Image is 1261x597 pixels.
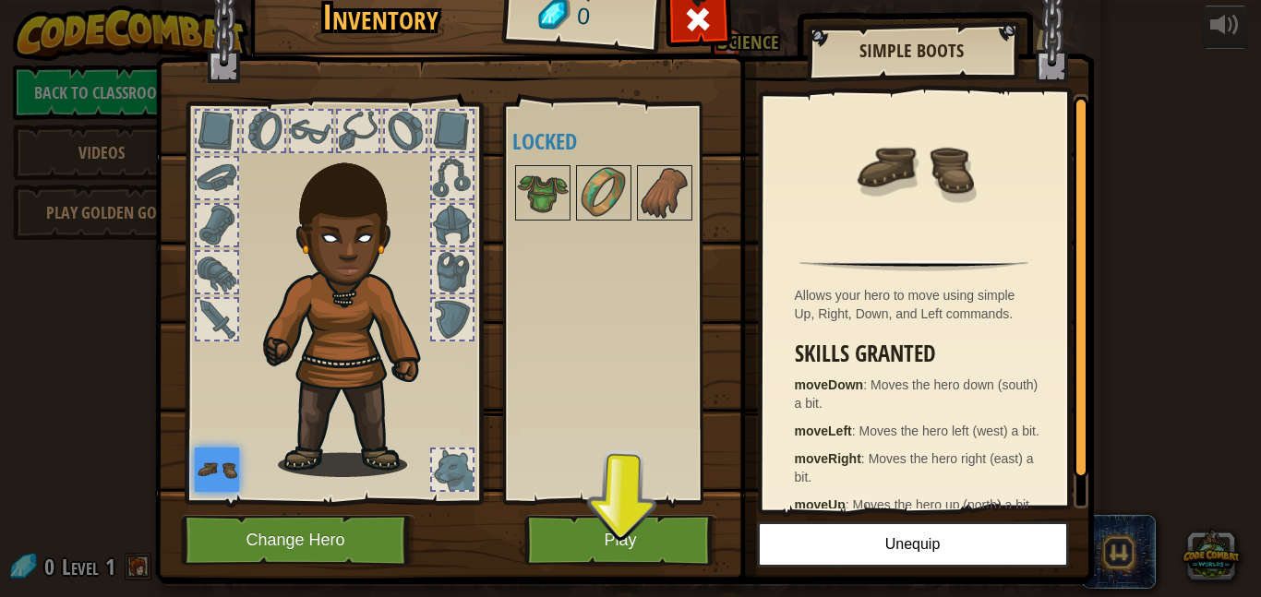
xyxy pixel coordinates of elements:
[795,286,1043,323] div: Allows your hero to move using simple Up, Right, Down, and Left commands.
[795,377,864,392] strong: moveDown
[639,167,691,219] img: portrait.png
[517,167,569,219] img: portrait.png
[795,424,852,438] strong: moveLeft
[863,377,871,392] span: :
[853,497,1033,512] span: Moves the hero up (north) a bit.
[255,137,453,477] img: raider_hair.png
[852,424,859,438] span: :
[181,515,415,566] button: Change Hero
[861,451,869,466] span: :
[799,260,1027,271] img: hr.png
[825,41,999,61] h2: Simple Boots
[512,129,730,153] h4: Locked
[578,167,630,219] img: portrait.png
[195,448,239,492] img: portrait.png
[795,497,846,512] strong: moveUp
[795,341,1043,366] h3: Skills Granted
[795,377,1039,411] span: Moves the hero down (south) a bit.
[795,451,1034,484] span: Moves the hero right (east) a bit.
[859,424,1039,438] span: Moves the hero left (west) a bit.
[795,451,861,466] strong: moveRight
[846,497,853,512] span: :
[854,108,974,228] img: portrait.png
[524,515,717,566] button: Play
[757,521,1069,567] button: Unequip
